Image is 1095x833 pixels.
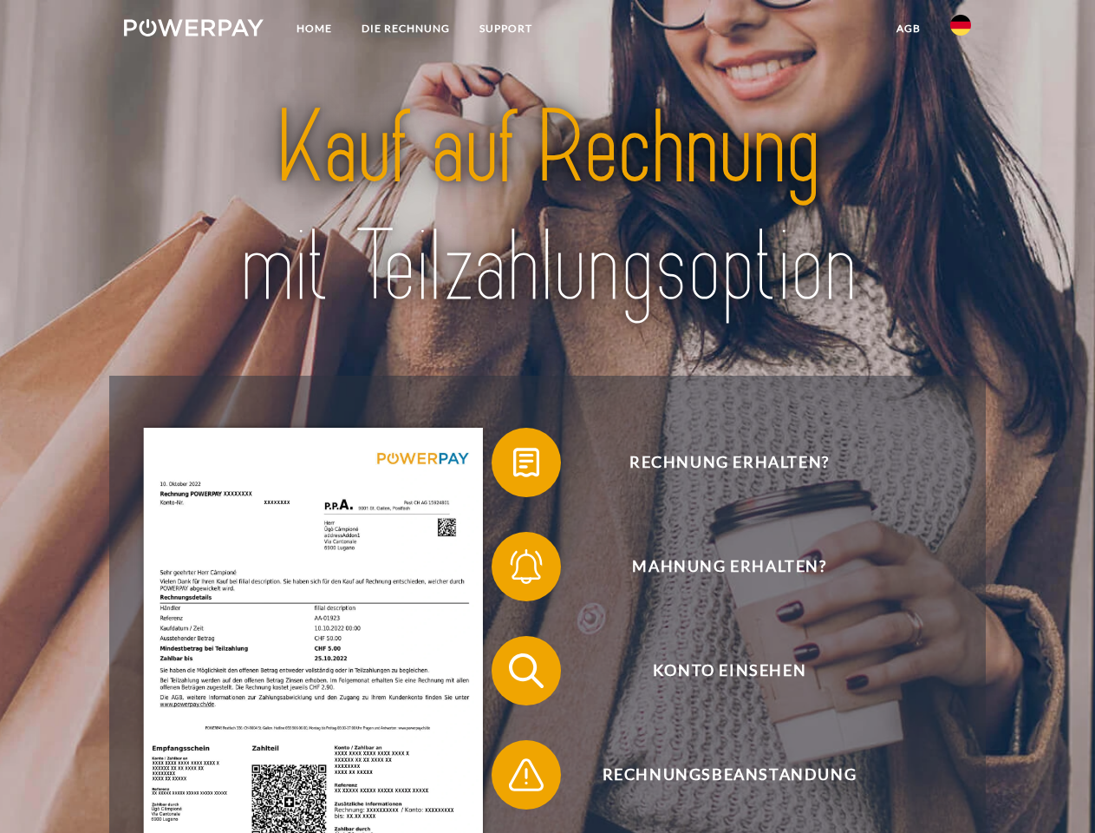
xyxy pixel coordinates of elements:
span: Konto einsehen [517,636,942,705]
img: qb_bill.svg [505,441,548,484]
button: Rechnung erhalten? [492,428,942,497]
span: Rechnungsbeanstandung [517,740,942,810]
a: Home [282,13,347,44]
a: agb [882,13,935,44]
img: title-powerpay_de.svg [166,83,929,332]
a: DIE RECHNUNG [347,13,465,44]
img: qb_search.svg [505,649,548,692]
span: Rechnung erhalten? [517,428,942,497]
button: Rechnungsbeanstandung [492,740,942,810]
img: de [950,15,971,36]
span: Mahnung erhalten? [517,532,942,601]
img: qb_bell.svg [505,545,548,588]
img: logo-powerpay-white.svg [124,19,264,36]
img: qb_warning.svg [505,753,548,797]
a: SUPPORT [465,13,547,44]
button: Konto einsehen [492,636,942,705]
button: Mahnung erhalten? [492,532,942,601]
